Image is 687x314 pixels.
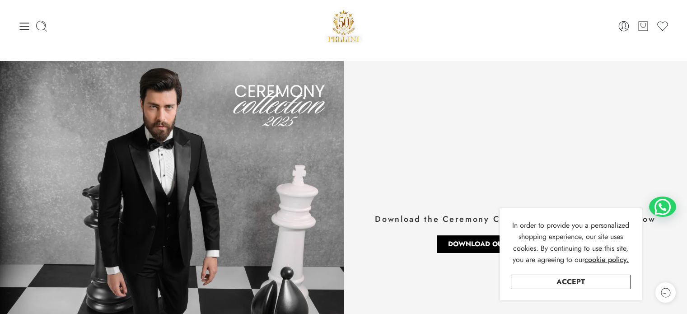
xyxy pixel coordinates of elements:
a: Download Our Ceremony Catalog [437,235,594,253]
a: Accept [511,275,631,289]
a: Pellini - [324,7,363,45]
a: Wishlist [656,20,669,33]
a: Cart [637,20,650,33]
a: Login / Register [617,20,630,33]
span: Download the Ceremony Catalog clicking on the link below [375,213,655,225]
a: cookie policy. [584,254,629,266]
span: In order to provide you a personalized shopping experience, our site uses cookies. By continuing ... [512,220,629,265]
img: Pellini [324,7,363,45]
span: Download Our Ceremony Catalog [448,241,583,248]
